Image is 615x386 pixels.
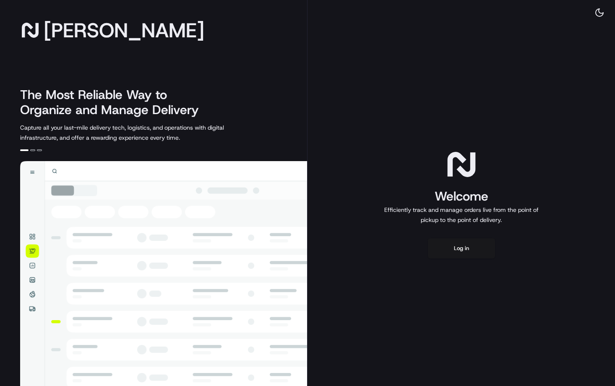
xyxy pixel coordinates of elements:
[20,87,208,117] h2: The Most Reliable Way to Organize and Manage Delivery
[381,188,542,205] h1: Welcome
[428,238,495,258] button: Log in
[44,22,204,39] span: [PERSON_NAME]
[20,123,262,143] p: Capture all your last-mile delivery tech, logistics, and operations with digital infrastructure, ...
[381,205,542,225] p: Efficiently track and manage orders live from the point of pickup to the point of delivery.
